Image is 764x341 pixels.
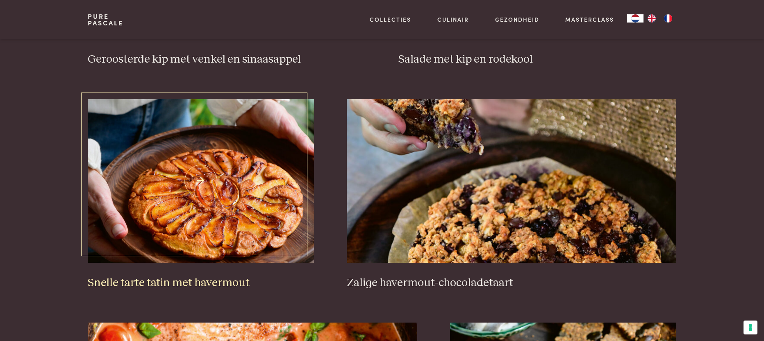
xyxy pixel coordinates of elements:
[88,99,314,263] img: Snelle tarte tatin met havermout
[88,13,123,26] a: PurePascale
[643,14,660,23] a: EN
[627,14,643,23] a: NL
[495,15,539,24] a: Gezondheid
[347,99,677,263] img: Zalige havermout-chocoladetaart
[347,276,677,290] h3: Zalige havermout-chocoladetaart
[370,15,411,24] a: Collecties
[660,14,676,23] a: FR
[398,52,676,67] h3: Salade met kip en rodekool
[744,321,757,334] button: Uw voorkeuren voor toestemming voor trackingtechnologieën
[565,15,614,24] a: Masterclass
[88,276,314,290] h3: Snelle tarte tatin met havermout
[627,14,676,23] aside: Language selected: Nederlands
[347,99,677,290] a: Zalige havermout-chocoladetaart Zalige havermout-chocoladetaart
[88,52,366,67] h3: Geroosterde kip met venkel en sinaasappel
[627,14,643,23] div: Language
[643,14,676,23] ul: Language list
[88,99,314,290] a: Snelle tarte tatin met havermout Snelle tarte tatin met havermout
[437,15,469,24] a: Culinair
